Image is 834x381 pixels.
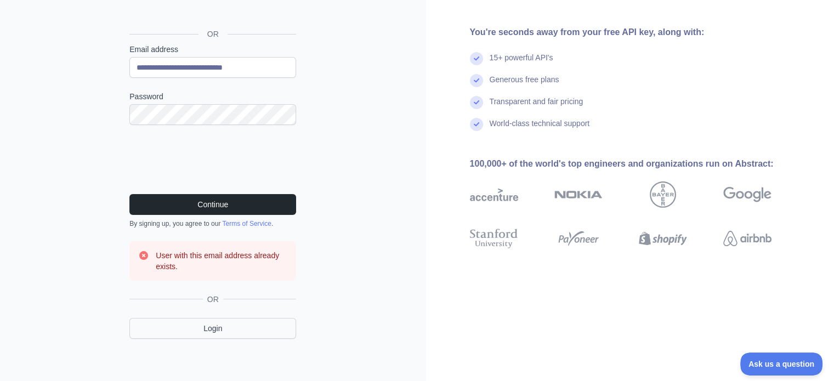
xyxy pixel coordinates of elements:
button: Continue [129,194,296,215]
h3: User with this email address already exists. [156,250,287,272]
img: check mark [470,52,483,65]
iframe: reCAPTCHA [129,138,296,181]
img: check mark [470,96,483,109]
label: Email address [129,44,296,55]
a: Terms of Service [222,220,271,228]
div: 15+ powerful API's [490,52,553,74]
img: google [723,181,771,208]
a: Login [129,318,296,339]
img: check mark [470,118,483,131]
div: Generous free plans [490,74,559,96]
div: Transparent and fair pricing [490,96,583,118]
div: You're seconds away from your free API key, along with: [470,26,807,39]
div: By signing up, you agree to our . [129,219,296,228]
img: nokia [554,181,603,208]
img: stanford university [470,226,518,251]
img: bayer [650,181,676,208]
img: accenture [470,181,518,208]
img: payoneer [554,226,603,251]
img: shopify [639,226,687,251]
label: Password [129,91,296,102]
span: OR [198,29,228,39]
iframe: Toggle Customer Support [740,352,823,376]
div: 100,000+ of the world's top engineers and organizations run on Abstract: [470,157,807,170]
div: World-class technical support [490,118,590,140]
img: airbnb [723,226,771,251]
img: check mark [470,74,483,87]
span: OR [203,294,223,305]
